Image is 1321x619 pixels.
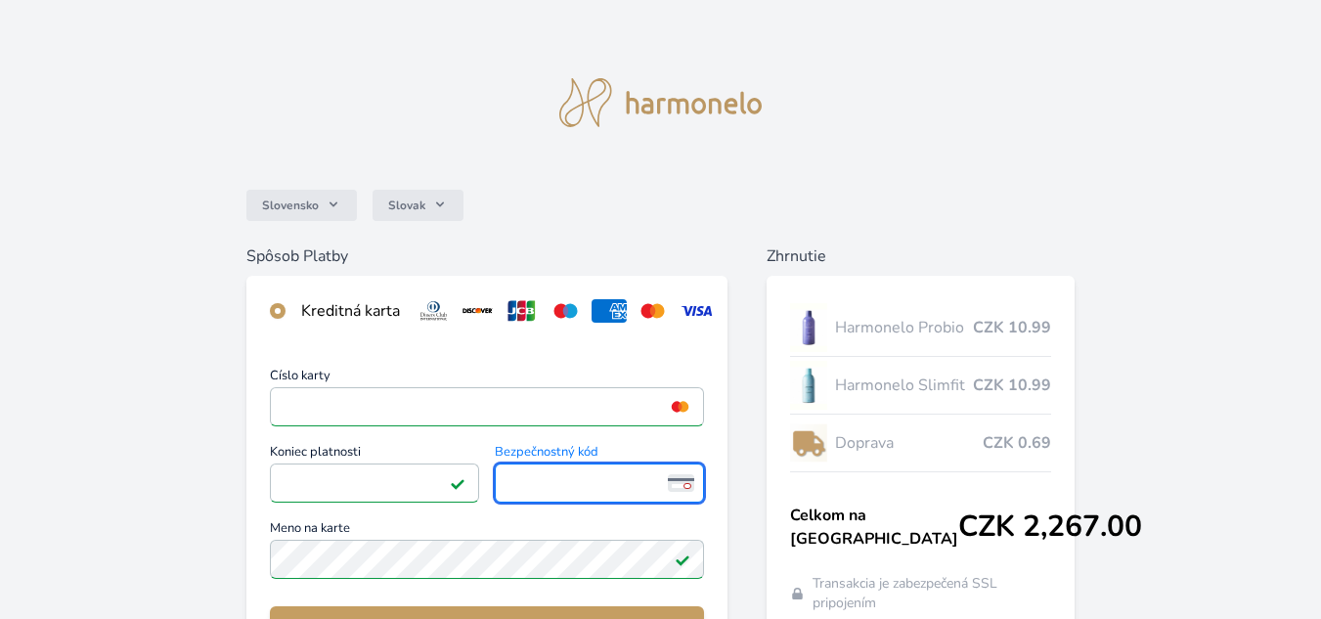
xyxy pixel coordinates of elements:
[416,299,452,323] img: diners.svg
[504,469,695,497] iframe: Iframe pre bezpečnostný kód
[246,190,357,221] button: Slovensko
[246,244,727,268] h6: Spôsob Platby
[270,370,704,387] span: Číslo karty
[835,316,973,339] span: Harmonelo Probio
[559,78,763,127] img: logo.svg
[835,374,973,397] span: Harmonelo Slimfit
[270,540,704,579] input: Meno na kartePole je platné
[450,475,465,491] img: Pole je platné
[790,361,827,410] img: SLIMFIT_se_stinem_x-lo.jpg
[388,198,425,213] span: Slovak
[983,431,1051,455] span: CZK 0.69
[679,299,715,323] img: visa.svg
[635,299,671,323] img: mc.svg
[279,469,470,497] iframe: Iframe pre deň vypršania platnosti
[835,431,983,455] span: Doprava
[548,299,584,323] img: maestro.svg
[279,393,695,420] iframe: Iframe pre číslo karty
[460,299,496,323] img: discover.svg
[301,299,400,323] div: Kreditná karta
[270,522,704,540] span: Meno na karte
[373,190,463,221] button: Slovak
[767,244,1075,268] h6: Zhrnutie
[504,299,540,323] img: jcb.svg
[813,574,1051,613] span: Transakcia je zabezpečená SSL pripojením
[495,446,704,464] span: Bezpečnostný kód
[973,316,1051,339] span: CZK 10.99
[262,198,319,213] span: Slovensko
[592,299,628,323] img: amex.svg
[790,419,827,467] img: delivery-lo.png
[675,552,690,567] img: Pole je platné
[958,509,1142,545] span: CZK 2,267.00
[973,374,1051,397] span: CZK 10.99
[667,398,693,416] img: mc
[790,504,958,551] span: Celkom na [GEOGRAPHIC_DATA]
[270,446,479,464] span: Koniec platnosti
[790,303,827,352] img: CLEAN_PROBIO_se_stinem_x-lo.jpg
